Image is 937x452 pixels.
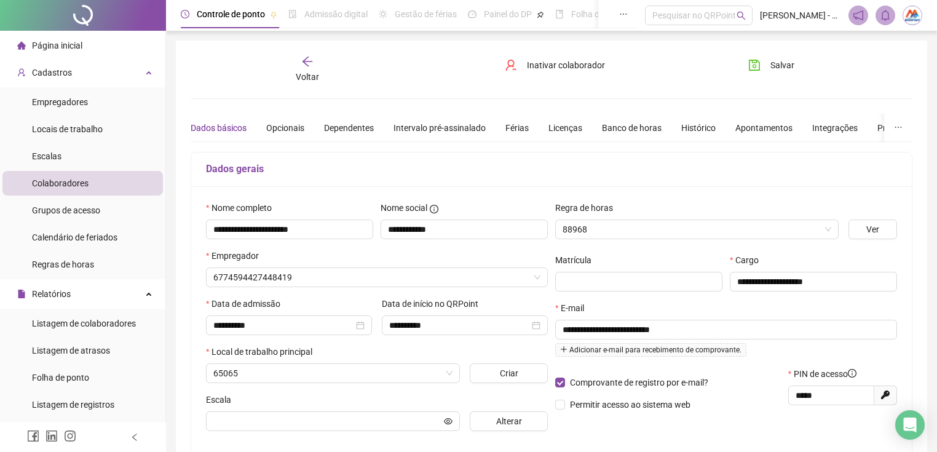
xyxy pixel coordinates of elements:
[602,121,662,135] div: Banco de horas
[470,411,548,431] button: Alterar
[444,417,453,426] span: eye
[848,369,856,378] span: info-circle
[468,10,476,18] span: dashboard
[32,289,71,299] span: Relatórios
[555,201,621,215] label: Regra de horas
[555,253,599,267] label: Matrícula
[206,201,280,215] label: Nome completo
[288,10,297,18] span: file-done
[379,10,387,18] span: sun
[45,430,58,442] span: linkedin
[206,345,320,359] label: Local de trabalho principal
[812,121,858,135] div: Integrações
[737,11,746,20] span: search
[560,346,567,353] span: plus
[296,72,319,82] span: Voltar
[739,55,804,75] button: Salvar
[877,121,925,135] div: Preferências
[681,121,716,135] div: Histórico
[866,223,879,236] span: Ver
[880,10,891,21] span: bell
[555,301,592,315] label: E-mail
[395,9,457,19] span: Gestão de férias
[64,430,76,442] span: instagram
[505,59,517,71] span: user-delete
[32,151,61,161] span: Escalas
[537,11,544,18] span: pushpin
[894,123,903,132] span: ellipsis
[17,41,26,50] span: home
[32,178,89,188] span: Colaboradores
[206,297,288,311] label: Data de admissão
[484,9,532,19] span: Painel do DP
[213,364,453,383] span: 65065
[130,433,139,442] span: left
[17,290,26,298] span: file
[563,220,831,239] span: 88968
[571,9,650,19] span: Folha de pagamento
[884,114,912,142] button: ellipsis
[181,10,189,18] span: clock-circle
[206,162,897,176] h5: Dados gerais
[32,260,94,269] span: Regras de horas
[903,6,922,25] img: 89085
[430,205,438,213] span: info-circle
[548,121,582,135] div: Licenças
[770,58,794,72] span: Salvar
[301,55,314,68] span: arrow-left
[206,249,267,263] label: Empregador
[570,400,690,410] span: Permitir acesso ao sistema web
[748,59,761,71] span: save
[500,367,518,380] span: Criar
[527,58,605,72] span: Inativar colaborador
[32,68,72,77] span: Cadastros
[555,10,564,18] span: book
[32,205,100,215] span: Grupos de acesso
[393,121,486,135] div: Intervalo pré-assinalado
[27,430,39,442] span: facebook
[570,378,708,387] span: Comprovante de registro por e-mail?
[505,121,529,135] div: Férias
[496,55,614,75] button: Inativar colaborador
[735,121,793,135] div: Apontamentos
[266,121,304,135] div: Opcionais
[555,343,746,357] span: Adicionar e-mail para recebimento de comprovante.
[848,220,897,239] button: Ver
[470,363,548,383] button: Criar
[32,97,88,107] span: Empregadores
[853,10,864,21] span: notification
[32,319,136,328] span: Listagem de colaboradores
[324,121,374,135] div: Dependentes
[32,232,117,242] span: Calendário de feriados
[304,9,368,19] span: Admissão digital
[382,297,486,311] label: Data de início no QRPoint
[206,393,239,406] label: Escala
[32,346,110,355] span: Listagem de atrasos
[213,268,540,287] span: 6774594427448419
[270,11,277,18] span: pushpin
[730,253,767,267] label: Cargo
[794,367,856,381] span: PIN de acesso
[32,400,114,410] span: Listagem de registros
[191,121,247,135] div: Dados básicos
[895,410,925,440] div: Open Intercom Messenger
[381,201,427,215] span: Nome social
[197,9,265,19] span: Controle de ponto
[17,68,26,77] span: user-add
[619,10,628,18] span: ellipsis
[760,9,841,22] span: [PERSON_NAME] - M.A. INTERNET
[32,41,82,50] span: Página inicial
[496,414,522,428] span: Alterar
[32,373,89,383] span: Folha de ponto
[32,124,103,134] span: Locais de trabalho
